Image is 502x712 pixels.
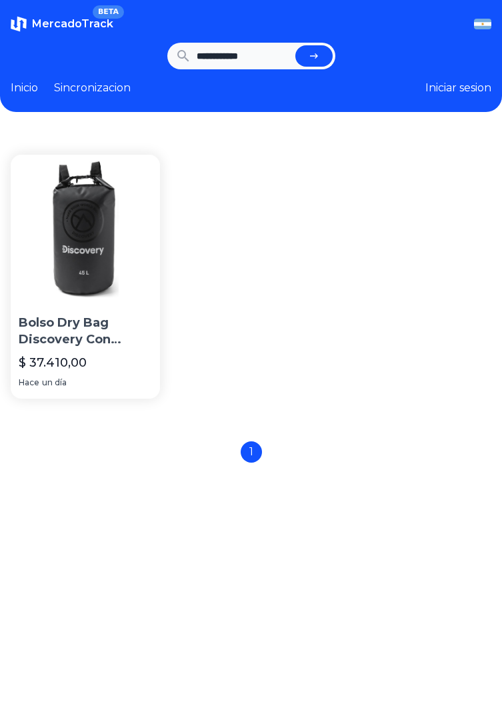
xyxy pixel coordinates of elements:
span: un día [42,377,67,388]
img: MercadoTrack [11,16,27,32]
img: Bolso Dry Bag Discovery Con Capacidad De 45 Litro Resistente [11,155,160,304]
a: Bolso Dry Bag Discovery Con Capacidad De 45 Litro ResistenteBolso Dry Bag Discovery Con Capacidad... [11,155,160,399]
button: Iniciar sesion [425,80,491,96]
p: Bolso Dry Bag Discovery Con Capacidad De 45 Litro Resistente [19,315,152,348]
span: MercadoTrack [32,17,113,30]
a: Sincronizacion [54,80,131,96]
span: BETA [93,5,124,19]
a: Inicio [11,80,38,96]
img: Argentina [474,19,491,29]
p: $ 37.410,00 [19,353,87,372]
a: MercadoTrackBETA [11,16,113,32]
span: Hace [19,377,39,388]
